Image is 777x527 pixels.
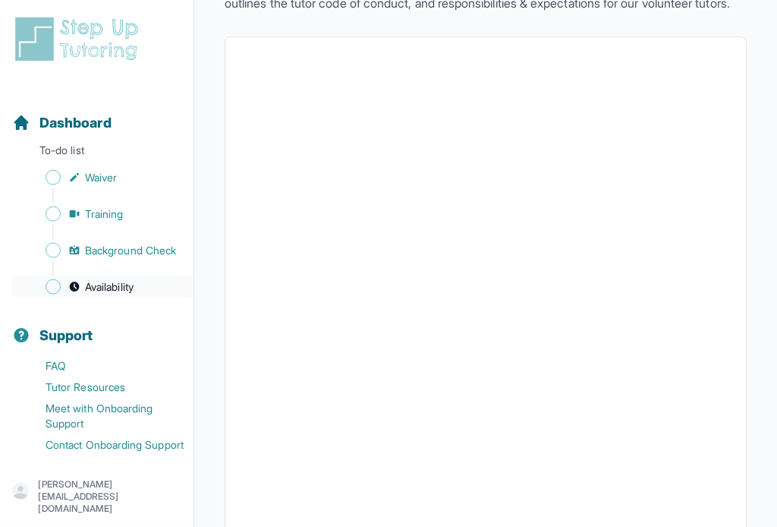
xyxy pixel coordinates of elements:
[12,15,147,64] img: logo
[38,478,181,515] p: [PERSON_NAME][EMAIL_ADDRESS][DOMAIN_NAME]
[12,377,193,398] a: Tutor Resources
[6,301,187,352] button: Support
[85,243,176,258] span: Background Check
[12,167,193,188] a: Waiver
[12,112,112,134] a: Dashboard
[12,204,193,225] a: Training
[12,355,193,377] a: FAQ
[12,434,193,456] a: Contact Onboarding Support
[12,478,181,515] button: [PERSON_NAME][EMAIL_ADDRESS][DOMAIN_NAME]
[39,325,93,346] span: Support
[6,88,187,140] button: Dashboard
[85,170,117,185] span: Waiver
[12,398,193,434] a: Meet with Onboarding Support
[85,279,134,295] span: Availability
[12,276,193,298] a: Availability
[39,112,112,134] span: Dashboard
[12,240,193,261] a: Background Check
[6,143,187,164] p: To-do list
[85,207,124,222] span: Training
